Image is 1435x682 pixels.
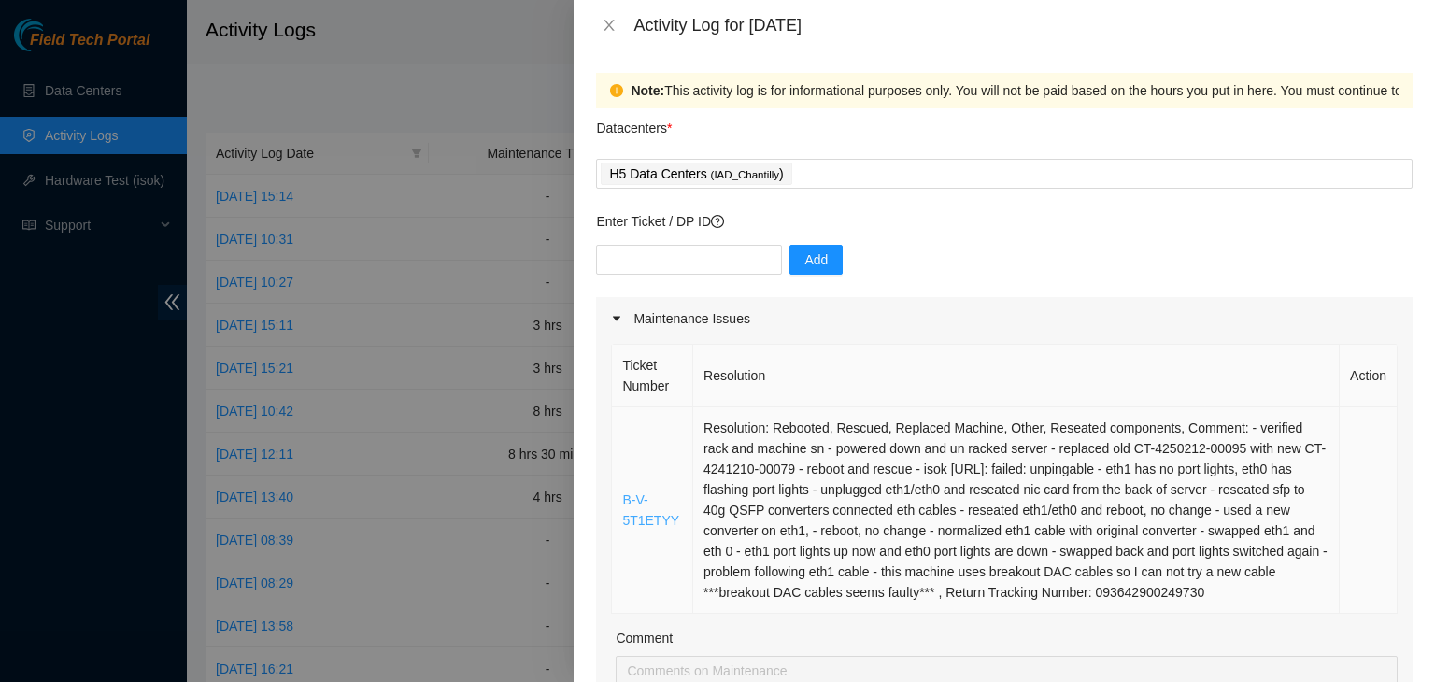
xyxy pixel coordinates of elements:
[596,297,1413,340] div: Maintenance Issues
[789,245,843,275] button: Add
[1340,345,1398,407] th: Action
[602,18,617,33] span: close
[631,80,664,101] strong: Note:
[693,345,1340,407] th: Resolution
[611,313,622,324] span: caret-right
[612,345,693,407] th: Ticket Number
[711,169,780,180] span: ( IAD_Chantilly
[804,249,828,270] span: Add
[622,492,679,528] a: B-V-5T1ETYY
[596,108,672,138] p: Datacenters
[609,163,783,185] p: H5 Data Centers )
[711,215,724,228] span: question-circle
[596,17,622,35] button: Close
[610,84,623,97] span: exclamation-circle
[596,211,1413,232] p: Enter Ticket / DP ID
[693,407,1340,614] td: Resolution: Rebooted, Rescued, Replaced Machine, Other, Reseated components, Comment: - verified ...
[616,628,673,648] label: Comment
[633,15,1413,36] div: Activity Log for [DATE]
